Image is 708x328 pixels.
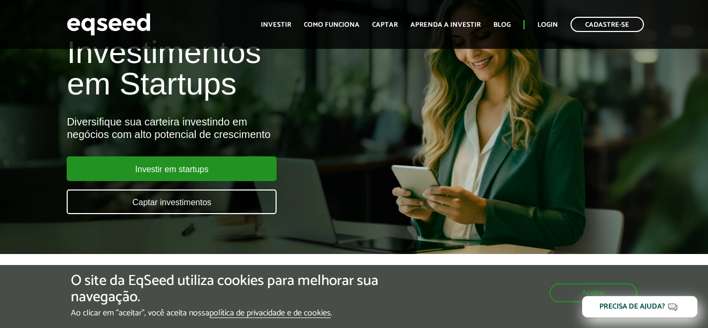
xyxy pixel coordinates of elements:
[261,22,291,28] a: Investir
[493,22,511,28] a: Blog
[67,115,405,141] div: Diversifique sua carteira investindo em negócios com alto potencial de crescimento
[67,189,277,214] a: Captar investimentos
[550,283,637,302] button: Aceitar
[71,308,411,318] p: Ao clicar em "aceitar", você aceita nossa .
[537,22,558,28] a: Login
[304,22,360,28] a: Como funciona
[67,37,405,100] h1: Investimentos em Startups
[372,22,398,28] a: Captar
[71,273,411,305] h5: O site da EqSeed utiliza cookies para melhorar sua navegação.
[67,156,277,181] a: Investir em startups
[67,10,151,38] img: EqSeed
[570,17,644,32] a: Cadastre-se
[410,22,481,28] a: Aprenda a investir
[209,309,331,318] a: política de privacidade e de cookies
